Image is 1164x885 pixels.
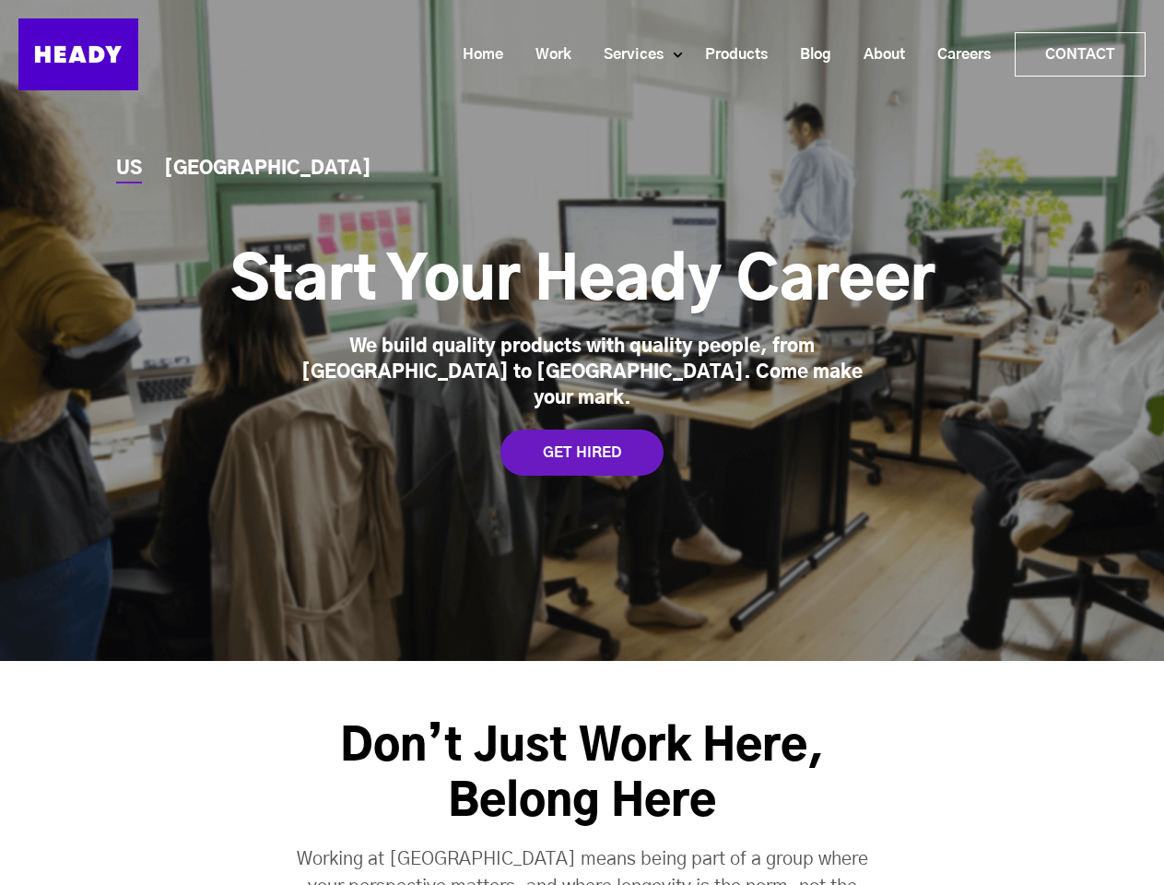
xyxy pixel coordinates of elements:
a: [GEOGRAPHIC_DATA] [164,159,371,179]
h1: Start Your Heady Career [230,245,935,319]
a: Blog [777,38,841,72]
img: Heady_Logo_Web-01 (1) [18,18,138,90]
a: Services [581,38,673,72]
a: Careers [914,38,1000,72]
a: GET HIRED [500,430,664,476]
a: Products [682,38,777,72]
a: Contact [1016,33,1145,76]
a: About [841,38,914,72]
h3: Don’t Just Work Here, Belong Here [262,720,903,831]
div: Navigation Menu [157,32,1146,77]
div: We build quality products with quality people, from [GEOGRAPHIC_DATA] to [GEOGRAPHIC_DATA]. Come ... [297,334,868,411]
a: Work [512,38,581,72]
a: Home [440,38,512,72]
a: US [116,159,142,179]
